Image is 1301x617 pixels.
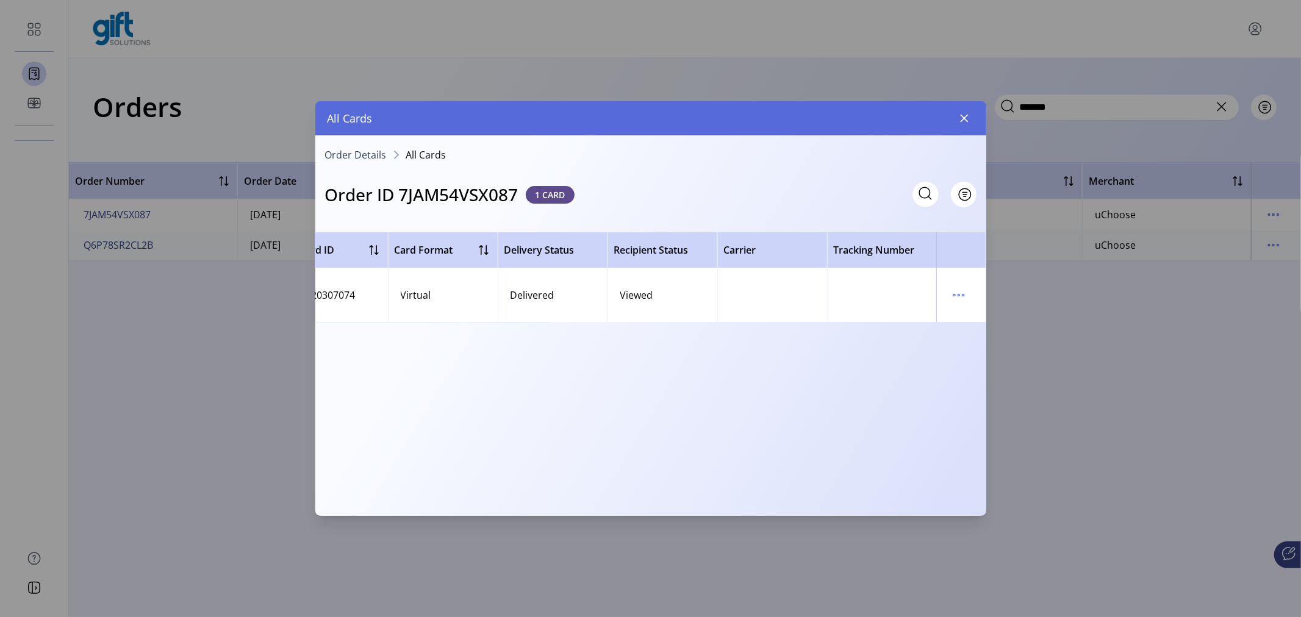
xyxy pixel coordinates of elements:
span: All Cards [328,110,373,127]
button: menu [949,285,969,305]
span: Delivery Status [504,243,575,257]
h3: Order ID 7JAM54VSX087 [325,182,518,207]
div: Delivered [511,288,554,302]
span: Card Format [395,243,453,257]
span: Card ID [300,243,335,257]
span: Recipient Status [614,243,689,257]
div: Viewed [620,288,653,302]
a: Order Details [325,150,387,160]
span: All Cards [406,150,446,160]
div: Virtual [401,288,431,302]
span: Carrier [724,243,756,257]
div: 320307074 [306,288,356,302]
span: Tracking Number [834,243,915,257]
span: 1 CARD [526,186,575,204]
